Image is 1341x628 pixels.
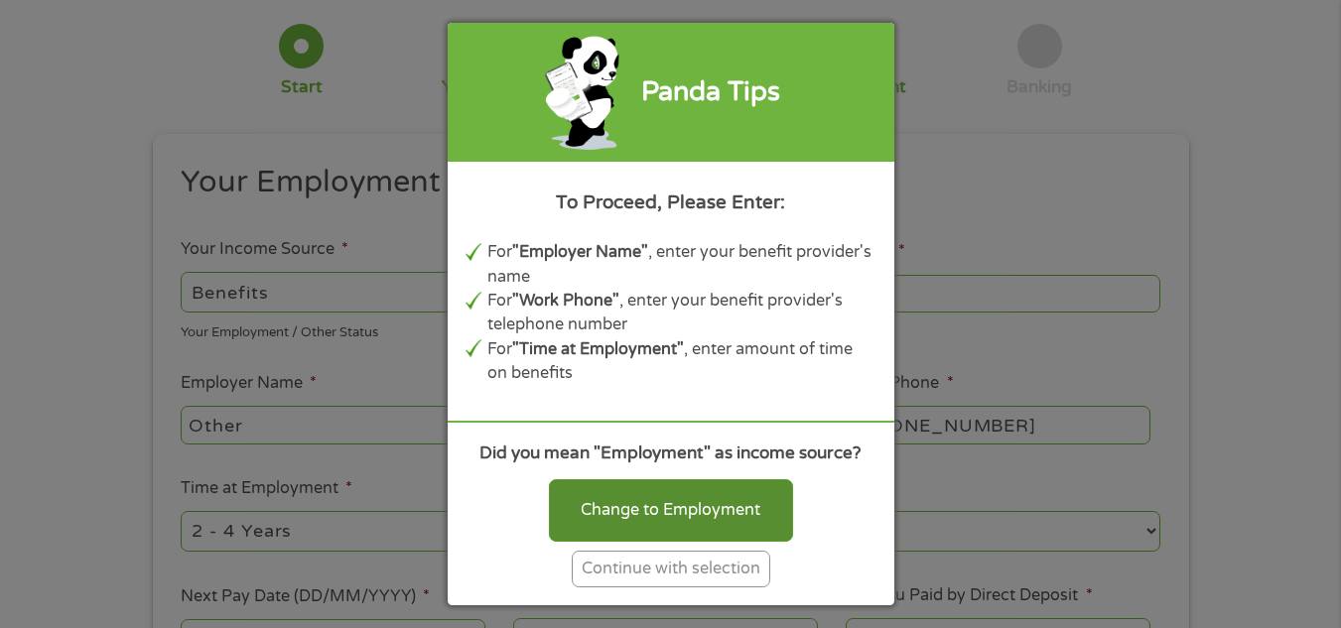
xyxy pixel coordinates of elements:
div: Continue with selection [572,551,770,587]
div: To Proceed, Please Enter: [466,188,876,216]
b: "Time at Employment" [512,339,684,359]
li: For , enter your benefit provider's telephone number [487,289,876,337]
div: Panda Tips [641,72,780,113]
div: Change to Employment [549,479,793,541]
div: Did you mean "Employment" as income source? [466,440,876,466]
li: For , enter your benefit provider's name [487,240,876,289]
b: "Work Phone" [512,291,619,311]
img: green-panda-phone.png [543,32,623,152]
li: For , enter amount of time on benefits [487,337,876,386]
b: "Employer Name" [512,242,648,262]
